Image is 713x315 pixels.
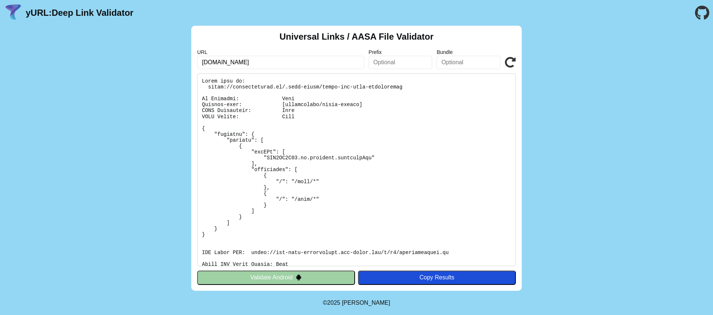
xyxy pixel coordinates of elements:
[342,300,390,306] a: Michael Ibragimchayev's Personal Site
[362,274,512,281] div: Copy Results
[358,271,516,285] button: Copy Results
[197,56,364,69] input: Required
[437,49,500,55] label: Bundle
[327,300,340,306] span: 2025
[296,274,302,280] img: droidIcon.svg
[197,49,364,55] label: URL
[197,271,355,285] button: Validate Android
[279,32,434,42] h2: Universal Links / AASA File Validator
[323,291,390,315] footer: ©
[369,56,432,69] input: Optional
[369,49,432,55] label: Prefix
[197,73,516,266] pre: Lorem ipsu do: sitam://consecteturad.el/.sedd-eiusm/tempo-inc-utla-etdoloremag Al Enimadmi: Veni ...
[26,8,133,18] a: yURL:Deep Link Validator
[4,3,23,22] img: yURL Logo
[437,56,500,69] input: Optional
